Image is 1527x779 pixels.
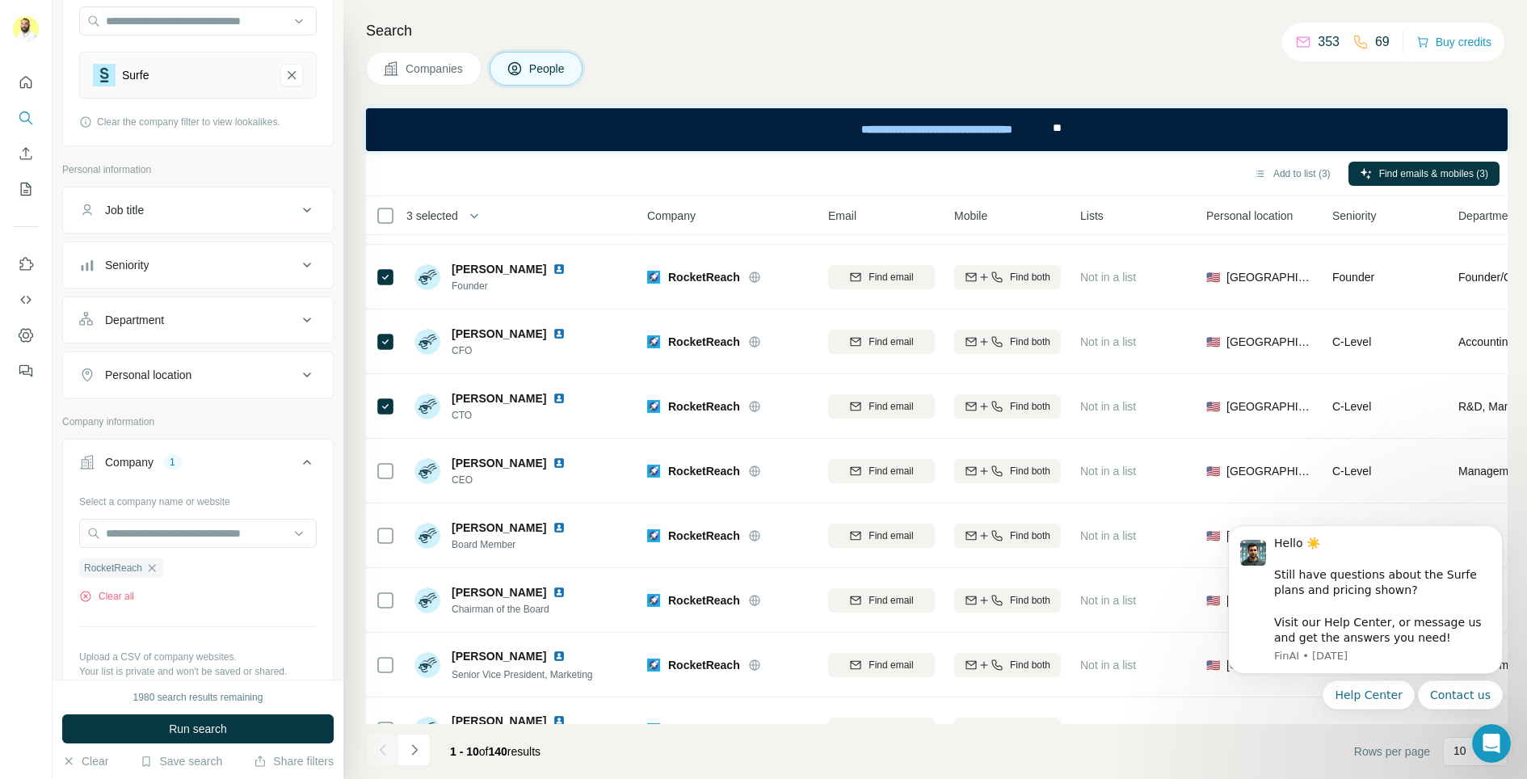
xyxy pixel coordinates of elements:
iframe: Intercom notifications message [1204,512,1527,719]
div: Personal location [105,367,191,383]
img: Avatar [414,587,440,613]
p: 10 [1453,743,1466,759]
button: Find emails & mobiles (3) [1348,162,1500,186]
img: LinkedIn logo [553,327,566,340]
span: [PERSON_NAME] [452,326,546,342]
span: Find both [1010,464,1050,478]
button: Find both [954,330,1061,354]
span: Mobile [954,208,987,224]
span: Find both [1010,528,1050,543]
iframe: Banner [366,108,1508,151]
span: Management [1458,463,1525,479]
button: Clear all [79,589,134,604]
span: Find both [1010,399,1050,414]
span: Not in a list [1080,400,1136,413]
span: Companies [406,61,465,77]
span: Find both [1010,270,1050,284]
button: Find email [828,718,935,742]
img: Avatar [414,717,440,743]
button: Share filters [254,753,334,769]
span: Find both [1010,722,1050,737]
span: Founder [452,279,585,293]
span: CEO [452,473,585,487]
span: Find email [869,464,913,478]
button: Job title [63,191,333,229]
span: results [450,745,541,758]
span: RocketReach [668,528,740,544]
span: Seniority [1332,208,1376,224]
img: LinkedIn logo [553,521,566,534]
span: Not in a list [1080,594,1136,607]
span: Find both [1010,593,1050,608]
button: Use Surfe on LinkedIn [13,250,39,279]
span: Find email [869,722,913,737]
span: VP [1332,723,1348,736]
img: Surfe-logo [93,64,116,86]
div: Department [105,312,164,328]
span: RocketReach [668,463,740,479]
button: Find both [954,459,1061,483]
span: Personal location [1206,208,1293,224]
img: Logo of RocketReach [647,529,660,542]
img: LinkedIn logo [553,650,566,663]
button: My lists [13,175,39,204]
span: [PERSON_NAME] [452,390,546,406]
button: Navigate to next page [398,734,431,766]
button: Save search [140,753,222,769]
span: Find both [1010,658,1050,672]
button: Quick start [13,68,39,97]
img: Avatar [414,329,440,355]
img: Avatar [414,652,440,678]
button: Find both [954,588,1061,613]
p: Upload a CSV of company websites. [79,650,317,664]
button: Buy credits [1416,31,1491,53]
span: Find email [869,399,913,414]
span: 🇺🇸 [1206,334,1220,350]
button: Find email [828,653,935,677]
button: Find email [828,459,935,483]
span: RocketReach [668,334,740,350]
button: Find both [954,718,1061,742]
img: Avatar [414,458,440,484]
span: Run search [169,721,227,737]
img: Logo of RocketReach [647,465,660,478]
div: 1980 search results remaining [133,690,263,705]
span: 1 - 10 [450,745,479,758]
img: Logo of RocketReach [647,594,660,607]
span: Lists [1080,208,1104,224]
span: Founder [1332,271,1374,284]
img: LinkedIn logo [553,392,566,405]
button: Find both [954,394,1061,419]
button: Dashboard [13,321,39,350]
span: RocketReach [668,657,740,673]
img: Logo of RocketReach [647,659,660,672]
span: CFO [452,343,585,358]
span: RocketReach [668,722,740,738]
span: Not in a list [1080,659,1136,672]
img: Avatar [414,523,440,549]
iframe: Intercom live chat [1472,724,1511,763]
span: Find email [869,270,913,284]
span: Find email [869,335,913,349]
div: Surfe [122,67,149,83]
p: 69 [1375,32,1390,52]
span: RocketReach [668,592,740,608]
span: Find email [869,658,913,672]
span: Find emails & mobiles (3) [1379,166,1488,181]
button: Personal location [63,356,333,394]
span: 🇺🇸 [1206,398,1220,415]
button: Find both [954,653,1061,677]
span: Email [828,208,856,224]
span: Department [1458,208,1517,224]
span: C-Level [1332,335,1371,348]
span: [PERSON_NAME] [452,520,546,536]
span: Clear the company filter to view lookalikes. [97,115,280,129]
span: C-Level [1332,400,1371,413]
div: 1 [163,455,182,470]
span: 🇺🇸 [1206,722,1220,738]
